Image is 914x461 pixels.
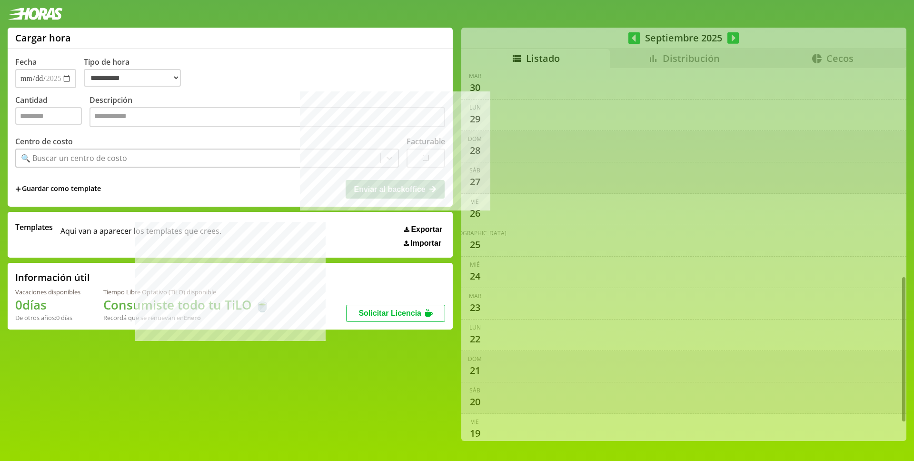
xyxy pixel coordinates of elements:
div: 🔍 Buscar un centro de costo [21,153,127,163]
div: Recordá que se renuevan en [103,313,270,322]
label: Cantidad [15,95,89,130]
span: +Guardar como template [15,184,101,194]
div: Tiempo Libre Optativo (TiLO) disponible [103,288,270,296]
textarea: Descripción [89,107,445,127]
span: Importar [410,239,441,248]
label: Fecha [15,57,37,67]
span: Exportar [411,225,442,234]
h1: Cargar hora [15,31,71,44]
b: Enero [184,313,201,322]
h1: 0 días [15,296,80,313]
label: Descripción [89,95,445,130]
input: Cantidad [15,107,82,125]
label: Centro de costo [15,136,73,147]
button: Solicitar Licencia [346,305,445,322]
span: Templates [15,222,53,232]
img: logotipo [8,8,63,20]
div: De otros años: 0 días [15,313,80,322]
h2: Información útil [15,271,90,284]
div: Vacaciones disponibles [15,288,80,296]
span: + [15,184,21,194]
button: Exportar [401,225,445,234]
span: Solicitar Licencia [358,309,421,317]
label: Facturable [407,136,445,147]
span: Aqui van a aparecer los templates que crees. [60,222,221,248]
h1: Consumiste todo tu TiLO 🍵 [103,296,270,313]
select: Tipo de hora [84,69,181,87]
label: Tipo de hora [84,57,189,88]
